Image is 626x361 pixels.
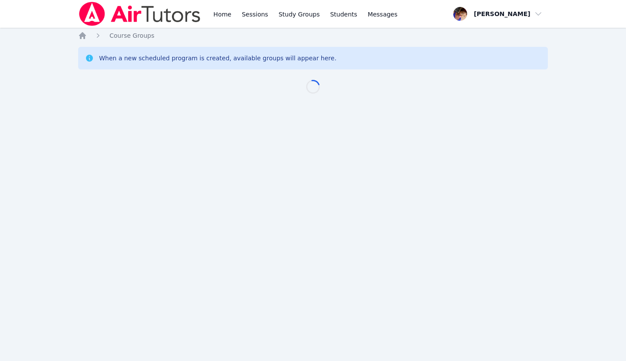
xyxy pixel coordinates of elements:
span: Course Groups [109,32,154,39]
a: Course Groups [109,31,154,40]
nav: Breadcrumb [78,31,548,40]
img: Air Tutors [78,2,201,26]
div: When a new scheduled program is created, available groups will appear here. [99,54,336,62]
span: Messages [368,10,398,19]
